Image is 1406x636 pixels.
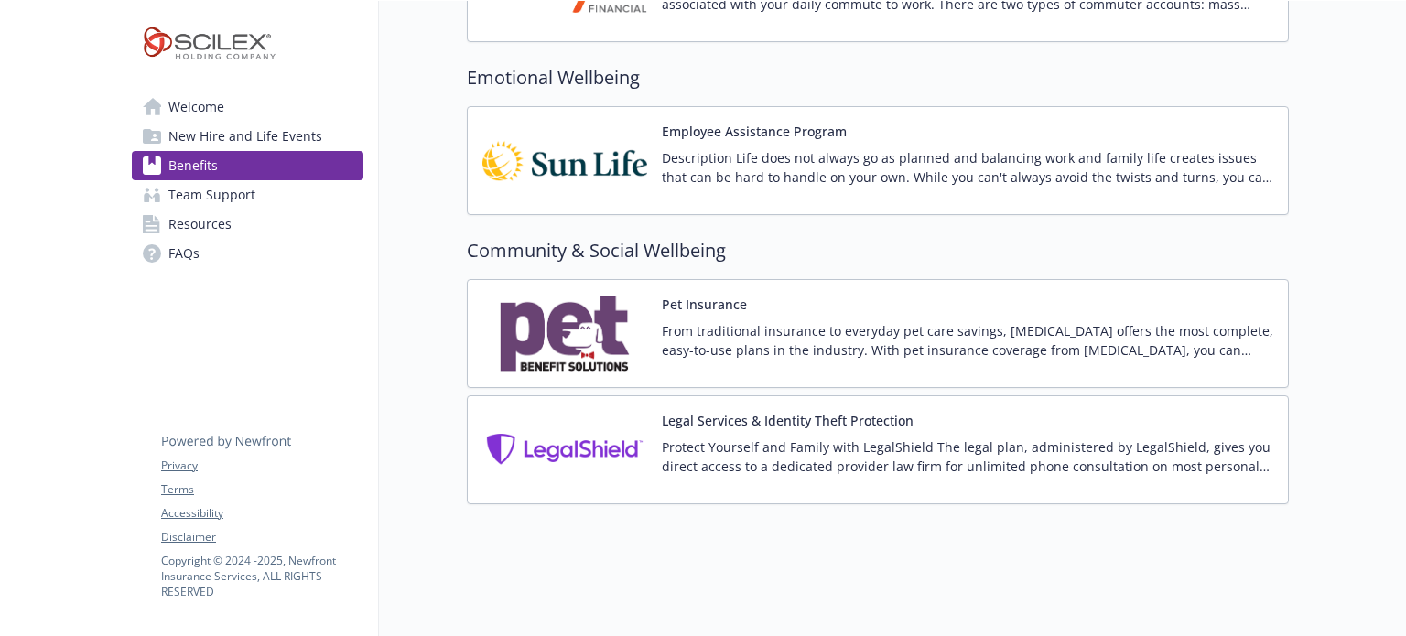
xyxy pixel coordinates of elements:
span: Resources [168,210,232,239]
a: FAQs [132,239,363,268]
a: Benefits [132,151,363,180]
p: Description Life does not always go as planned and balancing work and family life creates issues ... [662,148,1273,187]
a: Terms [161,481,362,498]
a: Disclaimer [161,529,362,545]
button: Employee Assistance Program [662,122,847,141]
span: Benefits [168,151,218,180]
a: Privacy [161,458,362,474]
a: Resources [132,210,363,239]
p: From traditional insurance to everyday pet care savings, [MEDICAL_DATA] offers the most complete,... [662,321,1273,360]
button: Pet Insurance [662,295,747,314]
a: Welcome [132,92,363,122]
a: Team Support [132,180,363,210]
img: Pet Benefit Solutions carrier logo [482,295,647,372]
button: Legal Services & Identity Theft Protection [662,411,914,430]
h2: Emotional Wellbeing [467,64,1289,92]
img: Legal Shield carrier logo [482,411,647,489]
img: Sun Life Financial carrier logo [482,122,647,199]
span: New Hire and Life Events [168,122,322,151]
p: Copyright © 2024 - 2025 , Newfront Insurance Services, ALL RIGHTS RESERVED [161,553,362,599]
span: FAQs [168,239,200,268]
h2: Community & Social Wellbeing [467,237,1289,264]
a: Accessibility [161,505,362,522]
a: New Hire and Life Events [132,122,363,151]
span: Team Support [168,180,255,210]
span: Welcome [168,92,224,122]
p: Protect Yourself and Family with LegalShield The legal plan, administered by LegalShield, gives y... [662,437,1273,476]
